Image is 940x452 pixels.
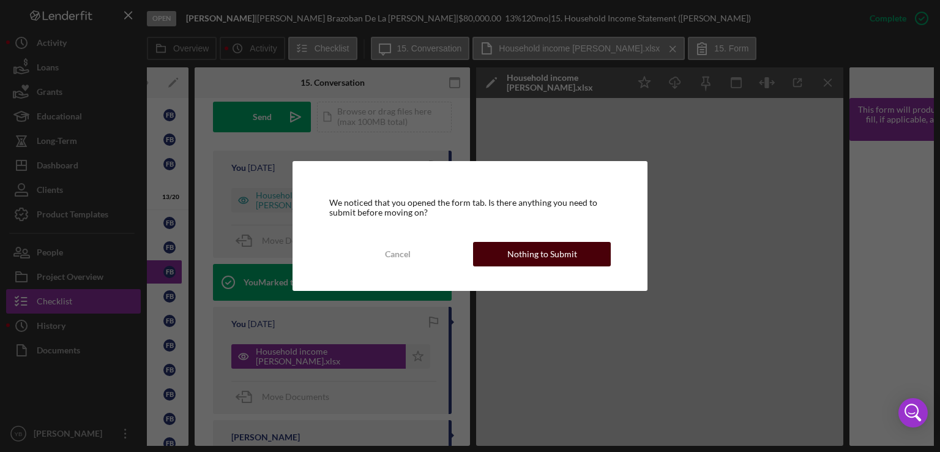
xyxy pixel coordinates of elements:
[329,242,467,266] button: Cancel
[385,242,411,266] div: Cancel
[898,398,928,428] div: Open Intercom Messenger
[329,198,611,217] div: We noticed that you opened the form tab. Is there anything you need to submit before moving on?
[473,242,611,266] button: Nothing to Submit
[507,242,577,266] div: Nothing to Submit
